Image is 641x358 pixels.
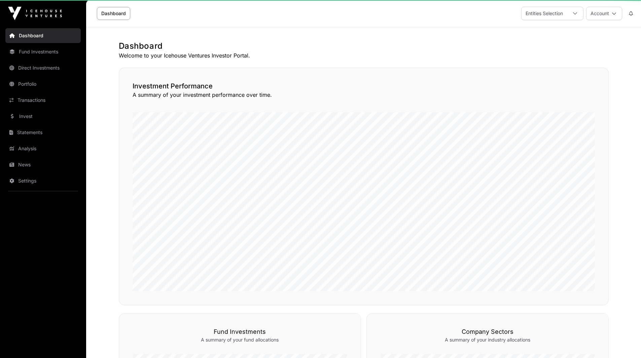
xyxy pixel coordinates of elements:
a: Fund Investments [5,44,81,59]
button: Account [586,7,622,20]
p: A summary of your fund allocations [133,336,347,343]
a: Transactions [5,93,81,108]
h1: Dashboard [119,41,609,51]
p: Welcome to your Icehouse Ventures Investor Portal. [119,51,609,59]
h3: Company Sectors [380,327,595,336]
a: Statements [5,125,81,140]
p: A summary of your industry allocations [380,336,595,343]
p: A summary of your investment performance over time. [133,91,595,99]
h3: Fund Investments [133,327,347,336]
a: Dashboard [97,7,130,20]
h2: Investment Performance [133,81,595,91]
iframe: Chat Widget [607,326,641,358]
a: Portfolio [5,77,81,91]
a: Direct Investments [5,61,81,75]
a: Settings [5,173,81,188]
a: Analysis [5,141,81,156]
a: Invest [5,109,81,124]
div: Entities Selection [522,7,567,20]
a: Dashboard [5,28,81,43]
a: News [5,157,81,172]
img: Icehouse Ventures Logo [8,7,62,20]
